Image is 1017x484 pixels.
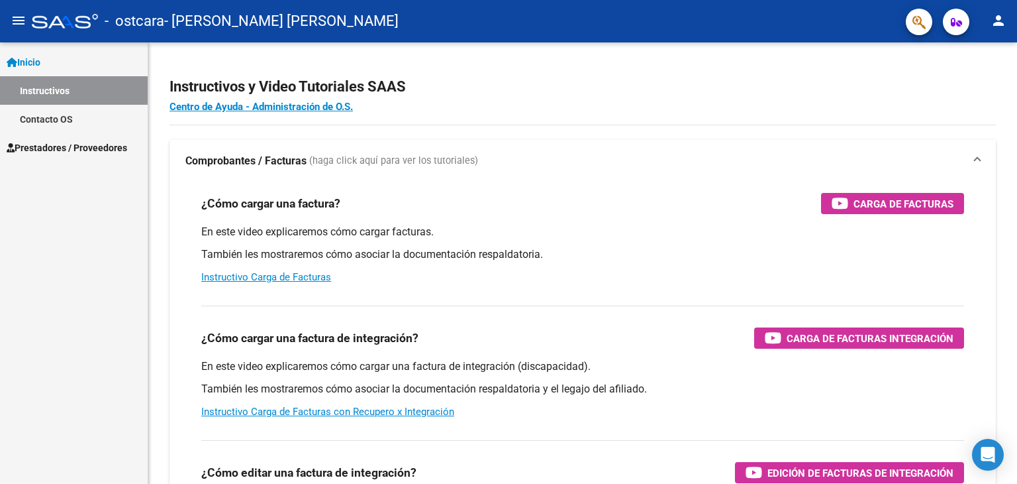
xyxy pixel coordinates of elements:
div: Open Intercom Messenger [972,439,1004,471]
span: - ostcara [105,7,164,36]
span: Carga de Facturas Integración [787,330,953,347]
h2: Instructivos y Video Tutoriales SAAS [169,74,996,99]
p: También les mostraremos cómo asociar la documentación respaldatoria y el legajo del afiliado. [201,382,964,396]
a: Instructivo Carga de Facturas con Recupero x Integración [201,406,454,418]
mat-icon: menu [11,13,26,29]
strong: Comprobantes / Facturas [185,154,307,168]
button: Edición de Facturas de integración [735,462,964,483]
mat-icon: person [991,13,1006,29]
h3: ¿Cómo cargar una factura? [201,194,340,213]
button: Carga de Facturas Integración [754,328,964,349]
p: También les mostraremos cómo asociar la documentación respaldatoria. [201,247,964,262]
span: (haga click aquí para ver los tutoriales) [309,154,478,168]
mat-expansion-panel-header: Comprobantes / Facturas (haga click aquí para ver los tutoriales) [169,140,996,182]
span: Edición de Facturas de integración [767,465,953,481]
a: Centro de Ayuda - Administración de O.S. [169,101,353,113]
a: Instructivo Carga de Facturas [201,271,331,283]
h3: ¿Cómo editar una factura de integración? [201,463,416,482]
span: Inicio [7,55,40,70]
p: En este video explicaremos cómo cargar una factura de integración (discapacidad). [201,359,964,374]
p: En este video explicaremos cómo cargar facturas. [201,225,964,239]
h3: ¿Cómo cargar una factura de integración? [201,329,418,347]
button: Carga de Facturas [821,193,964,214]
span: Carga de Facturas [853,196,953,212]
span: - [PERSON_NAME] [PERSON_NAME] [164,7,399,36]
span: Prestadores / Proveedores [7,141,127,155]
